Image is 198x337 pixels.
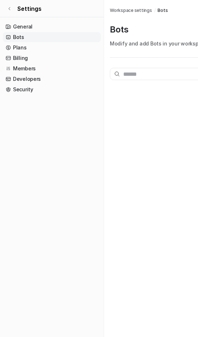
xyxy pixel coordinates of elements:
a: Bots [3,32,101,42]
a: General [3,22,101,32]
a: Workspace settings [110,7,152,14]
span: Settings [17,4,42,13]
a: Bots [158,7,168,14]
a: Members [3,64,101,74]
a: Plans [3,43,101,53]
span: / [154,7,156,14]
a: Billing [3,53,101,63]
a: Security [3,84,101,95]
a: Developers [3,74,101,84]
